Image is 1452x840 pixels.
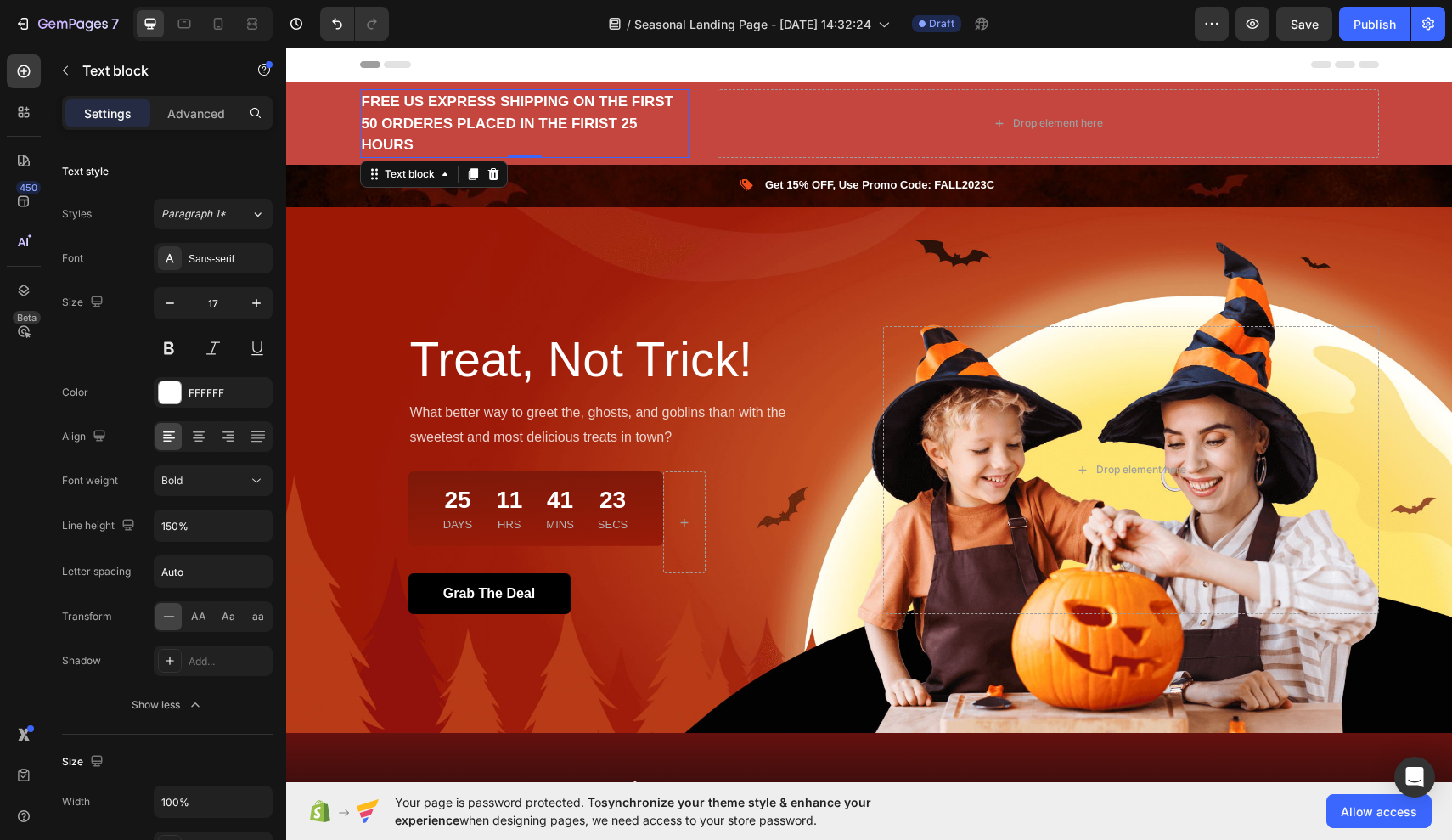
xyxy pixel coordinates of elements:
[634,15,871,33] span: Seasonal Landing Page - [DATE] 14:32:24
[82,60,227,81] p: Text block
[132,696,204,713] div: Show less
[210,437,236,468] div: 11
[161,474,183,487] span: Bold
[111,14,119,34] p: 7
[16,181,41,194] div: 450
[62,653,101,668] div: Shadow
[395,793,937,829] span: Your page is password protected. To when designing pages, we need access to your store password.
[62,206,92,222] div: Styles
[167,104,225,122] p: Advanced
[62,473,118,488] div: Font weight
[161,206,226,222] span: Paragraph 1*
[929,16,954,31] span: Draft
[157,536,249,556] div: Grab The Deal
[62,164,109,179] div: Text style
[1339,7,1410,41] button: Publish
[62,609,112,624] div: Transform
[62,690,273,720] button: Show less
[395,795,871,827] span: synchronize your theme style & enhance your experience
[210,469,236,486] p: Hrs
[62,291,107,314] div: Size
[62,426,110,448] div: Align
[312,469,341,486] p: Secs
[13,311,41,324] div: Beta
[1341,803,1417,820] span: Allow access
[222,609,235,624] span: Aa
[1276,7,1332,41] button: Save
[84,104,132,122] p: Settings
[189,251,268,267] div: Sans-serif
[155,556,272,587] input: Auto
[154,199,273,229] button: Paragraph 1*
[479,129,710,146] p: Get 15% OFF, Use Promo Code: FALL2023C
[1394,757,1435,798] div: Open Intercom Messenger
[62,751,107,774] div: Size
[62,794,90,809] div: Width
[122,526,284,567] button: Grab The Deal
[154,465,273,496] button: Bold
[157,469,186,486] p: Days
[727,69,817,82] div: Drop element here
[627,15,631,33] span: /
[312,437,341,468] div: 23
[155,510,272,541] input: Auto
[1354,15,1396,33] div: Publish
[320,7,389,41] div: Undo/Redo
[260,469,288,486] p: Mins
[810,415,900,429] div: Drop element here
[252,609,264,624] span: aa
[1326,794,1432,828] button: Allow access
[260,437,288,468] div: 41
[155,786,272,817] input: Auto
[1291,17,1319,31] span: Save
[191,609,206,624] span: AA
[62,385,88,400] div: Color
[62,251,83,266] div: Font
[124,280,520,343] p: Treat, Not Trick!
[124,353,520,403] p: What better way to greet the, ghosts, and goblins than with the sweetest and most delicious treat...
[189,654,268,669] div: Add...
[7,7,127,41] button: 7
[286,48,1452,782] iframe: Design area
[62,515,138,538] div: Line height
[189,386,268,401] div: FFFFFF
[157,437,186,468] div: 25
[62,564,131,579] div: Letter spacing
